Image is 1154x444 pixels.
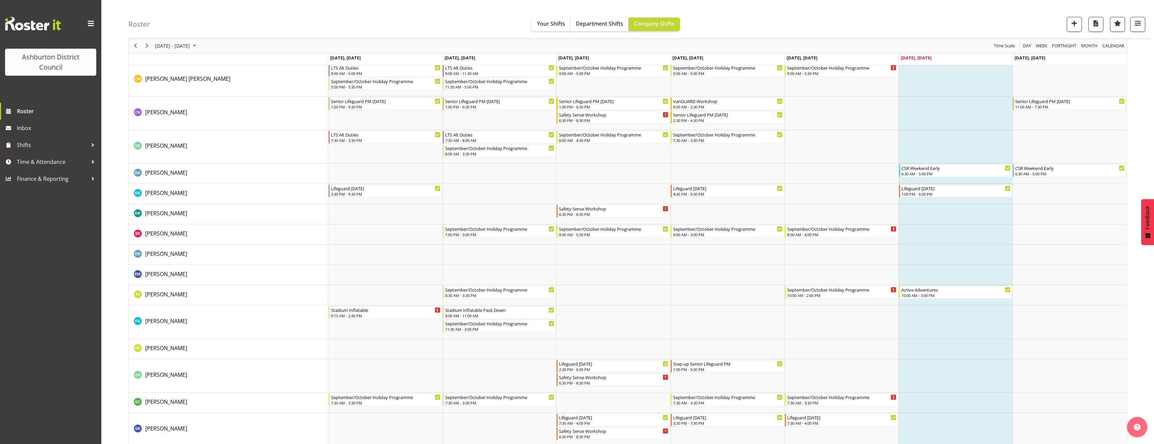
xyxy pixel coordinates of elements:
[671,97,784,110] div: Charlotte Hydes"s event - VanGUARD Workshop Begin From Thursday, October 2, 2025 at 8:00:00 AM GM...
[787,55,817,61] span: [DATE], [DATE]
[901,293,1011,298] div: 10:00 AM - 3:00 PM
[145,230,187,237] span: [PERSON_NAME]
[129,393,328,413] td: Georgie Cartney resource
[145,75,230,83] a: [PERSON_NAME] [PERSON_NAME]
[671,64,784,77] div: Charlotte Bota Wilson"s event - September/October Holiday Programme Begin From Thursday, October ...
[673,400,783,405] div: 7:30 AM - 3:30 PM
[557,360,670,373] div: Gaston di Laudo"s event - Lifeguard Wednesday Begin From Wednesday, October 1, 2025 at 2:30:00 PM...
[331,394,440,400] div: September/October Holiday Programme
[443,306,556,319] div: Felix Glasner"s event - Stadium Inflatable Pack Down Begin From Tuesday, September 30, 2025 at 9:...
[557,205,670,218] div: Dylan Rice"s event - Safety Sense Workshop Begin From Wednesday, October 1, 2025 at 6:30:00 PM GM...
[557,64,670,77] div: Charlotte Bota Wilson"s event - September/October Holiday Programme Begin From Wednesday, October...
[145,229,187,238] a: [PERSON_NAME]
[331,64,440,71] div: LTS Alt Duties
[537,20,565,27] span: Your Shifts
[785,393,898,406] div: Georgie Cartney"s event - September/October Holiday Programme Begin From Friday, October 3, 2025 ...
[445,64,555,71] div: LTS Alt Duties
[331,185,440,192] div: Lifeguard [DATE]
[787,71,897,76] div: 9:00 AM - 5:30 PM
[129,285,328,305] td: Fahima Safi resource
[787,400,897,405] div: 7:30 AM - 3:30 PM
[787,293,897,298] div: 10:00 AM - 2:00 PM
[787,64,897,71] div: September/October Holiday Programme
[145,270,187,278] a: [PERSON_NAME]
[901,191,1011,197] div: 1:00 PM - 6:00 PM
[787,414,897,421] div: Lifeguard [DATE]
[1015,104,1125,109] div: 11:00 AM - 7:30 PM
[1035,42,1048,50] span: Week
[145,169,187,177] a: [PERSON_NAME]
[559,367,668,372] div: 2:30 PM - 6:30 PM
[445,84,555,90] div: 11:30 AM - 5:00 PM
[443,286,556,299] div: Fahima Safi"s event - September/October Holiday Programme Begin From Tuesday, September 30, 2025 ...
[445,293,555,298] div: 8:30 AM - 3:30 PM
[673,191,783,197] div: 4:45 PM - 9:30 PM
[129,359,328,393] td: Gaston di Laudo resource
[1110,17,1125,32] button: Highlight an important date within the roster.
[785,414,898,426] div: Gideon Kuipers"s event - Lifeguard Friday Begin From Friday, October 3, 2025 at 7:30:00 AM GMT+13...
[1080,42,1099,50] button: Timeline Month
[145,317,187,325] a: [PERSON_NAME]
[1051,42,1077,50] span: Fortnight
[785,64,898,77] div: Charlotte Bota Wilson"s event - September/October Holiday Programme Begin From Friday, October 3,...
[901,55,931,61] span: [DATE], [DATE]
[145,250,187,258] a: [PERSON_NAME]
[443,320,556,332] div: Felix Glasner"s event - September/October Holiday Programme Begin From Tuesday, September 30, 202...
[141,39,153,53] div: next period
[445,131,555,138] div: LTS Alt Duties
[557,414,670,426] div: Gideon Kuipers"s event - Lifeguard Wednesday Begin From Wednesday, October 1, 2025 at 7:30:00 AM ...
[5,17,61,30] img: Rosterit website logo
[1015,98,1125,104] div: Senior Lifeguard PM [DATE]
[787,232,897,237] div: 8:00 AM - 4:00 PM
[445,71,555,76] div: 9:00 AM - 11:30 AM
[634,20,674,27] span: Company Shifts
[145,142,187,150] a: [PERSON_NAME]
[145,142,187,149] span: [PERSON_NAME]
[145,291,187,298] span: [PERSON_NAME]
[145,169,187,176] span: [PERSON_NAME]
[673,367,783,372] div: 1:00 PM - 9:30 PM
[331,306,440,313] div: Stadium Inflatable
[576,20,623,27] span: Department Shifts
[445,400,555,405] div: 7:30 AM - 3:30 PM
[673,420,783,426] div: 3:30 PM - 7:30 PM
[129,245,328,265] td: Ellen McManus resource
[1015,171,1125,176] div: 6:30 AM - 5:00 PM
[154,42,190,50] span: [DATE] - [DATE]
[145,398,187,406] a: [PERSON_NAME]
[785,225,898,238] div: Ela Reyes"s event - September/October Holiday Programme Begin From Friday, October 3, 2025 at 8:0...
[145,344,187,352] a: [PERSON_NAME]
[1013,164,1126,177] div: Deborah Anderson"s event - CSR Weekend Early Begin From Sunday, October 5, 2025 at 6:30:00 AM GMT...
[17,123,98,133] span: Inbox
[1134,424,1140,430] img: help-xxl-2.png
[145,398,187,405] span: [PERSON_NAME]
[559,374,668,380] div: Safety Sense Workshop
[558,55,589,61] span: [DATE], [DATE]
[445,320,555,327] div: September/October Holiday Programme
[673,232,783,237] div: 9:00 AM - 3:00 PM
[899,286,1012,299] div: Fahima Safi"s event - Active Adventures Begin From Saturday, October 4, 2025 at 10:00:00 AM GMT+1...
[671,111,784,124] div: Charlotte Hydes"s event - Senior Lifeguard PM Thursday Begin From Thursday, October 2, 2025 at 2:...
[154,42,199,50] button: October 2025
[559,225,668,232] div: September/October Holiday Programme
[1035,42,1049,50] button: Timeline Week
[1051,42,1078,50] button: Fortnight
[329,97,442,110] div: Charlotte Hydes"s event - Senior Lifeguard PM Monday Begin From Monday, September 29, 2025 at 1:0...
[145,371,187,379] a: [PERSON_NAME]
[145,75,230,82] span: [PERSON_NAME] [PERSON_NAME]
[1130,17,1145,32] button: Filter Shifts
[901,165,1011,171] div: CSR Weekend Early
[673,414,783,421] div: Lifeguard [DATE]
[443,131,556,144] div: Darlene Parlane"s event - LTS Alt Duties Begin From Tuesday, September 30, 2025 at 7:30:00 AM GMT...
[671,360,784,373] div: Gaston di Laudo"s event - Step-up Senior Lifeguard PM Begin From Thursday, October 2, 2025 at 1:0...
[445,306,555,313] div: Stadium Inflatable Pack Down
[899,184,1012,197] div: Drew Gilbert"s event - Lifeguard Saturday Begin From Saturday, October 4, 2025 at 1:00:00 PM GMT+...
[559,380,668,386] div: 6:30 PM - 8:30 PM
[559,98,668,104] div: Senior Lifeguard PM [DATE]
[331,84,440,90] div: 5:00 PM - 5:30 PM
[145,371,187,378] span: [PERSON_NAME]
[443,64,556,77] div: Charlotte Bota Wilson"s event - LTS Alt Duties Begin From Tuesday, September 30, 2025 at 9:00:00 ...
[559,414,668,421] div: Lifeguard [DATE]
